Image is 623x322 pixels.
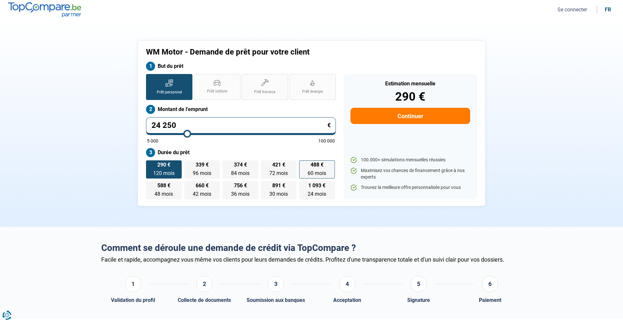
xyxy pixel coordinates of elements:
label: Durée du prêt [146,148,336,157]
span: Prêt voiture [207,89,227,94]
li: Trouvez la meilleure offre personnalisée pour vous [350,184,470,191]
span: 290 € [157,162,170,167]
div: 6 [482,276,498,292]
span: 60 mois [308,170,326,176]
span: 100 000 [318,139,335,143]
div: Collecte de documents [178,297,231,303]
span: 84 mois [231,170,250,176]
span: 48 mois [154,191,173,197]
div: 1 [125,276,141,292]
img: TopCompare.be [8,2,81,17]
div: 5 [410,276,427,292]
li: 100.000+ simulations mensuelles réussies [350,157,470,163]
span: 120 mois [153,170,175,176]
div: Validation du profil [111,297,155,303]
span: 339 € [196,162,209,167]
div: 4 [339,276,355,292]
div: Soumission aux banques [247,297,305,303]
span: € [327,122,331,128]
div: Estimation mensuelle [350,81,470,86]
label: Montant de l'emprunt [146,105,336,114]
span: 421 € [272,162,285,167]
div: Acceptation [333,297,361,303]
div: 3 [268,276,284,292]
span: 891 € [272,183,285,188]
span: 72 mois [269,170,288,176]
div: 2 [196,276,213,292]
h2: Comment se déroule une demande de crédit via TopCompare ? [101,242,522,254]
span: Prêt énergie [302,89,323,94]
div: Signature [407,297,430,303]
li: Maximisez vos chances de financement grâce à nos experts [350,167,470,180]
span: 374 € [234,162,247,167]
span: 30 mois [269,191,288,197]
span: 42 mois [193,191,211,197]
button: Se connecter [556,6,589,13]
span: 660 € [196,183,209,188]
span: 24 mois [308,191,326,197]
div: fr [605,6,611,13]
span: Prêt personnel [157,90,182,95]
div: Facile et rapide, accompagnez vous même vos clients pour leurs demandes de crédits. Profitez d'un... [101,256,522,263]
span: 1 093 € [308,183,325,188]
button: Continuer [350,108,470,124]
span: 5 000 [147,139,158,143]
span: Prêt travaux [254,89,275,95]
span: 756 € [234,183,247,188]
span: 588 € [157,183,170,188]
div: Paiement [479,297,501,303]
span: 36 mois [231,191,250,197]
label: But du prêt [146,62,336,71]
h1: WM Motor - Demande de prêt pour votre client [146,47,392,57]
span: 96 mois [193,170,211,176]
div: 290 € [350,91,470,103]
span: 488 € [311,162,324,167]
